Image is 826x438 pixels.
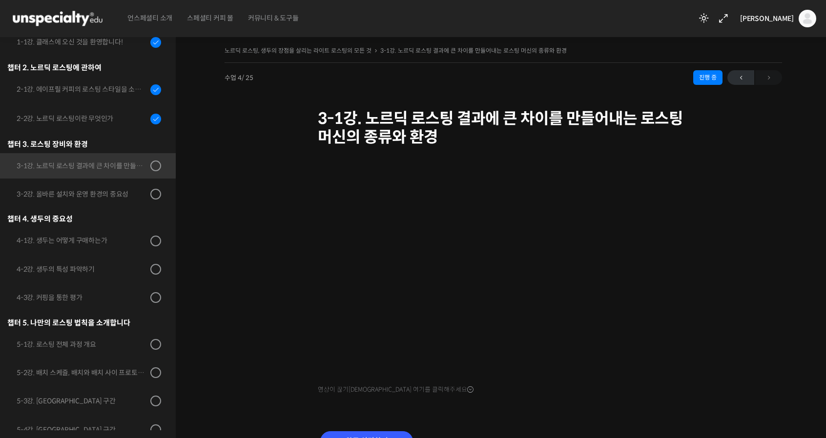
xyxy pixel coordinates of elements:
a: 홈 [3,309,64,334]
a: 설정 [126,309,187,334]
div: 챕터 5. 나만의 로스팅 법칙을 소개합니다 [7,316,161,329]
div: 5-3강. [GEOGRAPHIC_DATA] 구간 [17,396,147,406]
div: 1-1강. 클래스에 오신 것을 환영합니다! [17,37,147,47]
span: ← [727,71,754,84]
div: 5-2강. 배치 스케쥴, 배치와 배치 사이 프로토콜 & 투입 온도 [17,367,147,378]
span: 설정 [151,324,163,332]
h1: 3-1강. 노르딕 로스팅 결과에 큰 차이를 만들어내는 로스팅 머신의 종류와 환경 [318,109,689,147]
div: 5-1강. 로스팅 전체 과정 개요 [17,339,147,350]
div: 챕터 3. 로스팅 장비와 환경 [7,138,161,151]
a: 3-1강. 노르딕 로스팅 결과에 큰 차이를 만들어내는 로스팅 머신의 종류와 환경 [380,47,567,54]
span: 수업 4 [225,75,253,81]
span: 대화 [89,324,101,332]
div: 챕터 2. 노르딕 로스팅에 관하여 [7,61,161,74]
div: 3-2강. 올바른 설치와 운영 환경의 중요성 [17,189,147,199]
div: 챕터 4. 생두의 중요성 [7,212,161,225]
a: 대화 [64,309,126,334]
div: 2-1강. 에이프릴 커피의 로스팅 스타일을 소개합니다 [17,84,147,95]
div: 4-1강. 생두는 어떻게 구매하는가 [17,235,147,246]
div: 5-4강. [GEOGRAPHIC_DATA] 구간 [17,424,147,435]
span: [PERSON_NAME] [740,14,794,23]
span: 영상이 끊기[DEMOGRAPHIC_DATA] 여기를 클릭해주세요 [318,386,474,394]
a: 노르딕 로스팅, 생두의 장점을 살리는 라이트 로스팅의 모든 것 [225,47,372,54]
div: 진행 중 [693,70,723,85]
div: 2-2강. 노르딕 로스팅이란 무엇인가 [17,113,147,124]
a: ←이전 [727,70,754,85]
span: 홈 [31,324,37,332]
div: 3-1강. 노르딕 로스팅 결과에 큰 차이를 만들어내는 로스팅 머신의 종류와 환경 [17,160,147,171]
span: / 25 [242,74,253,82]
div: 4-2강. 생두의 특성 파악하기 [17,264,147,275]
div: 4-3강. 커핑을 통한 평가 [17,292,147,303]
